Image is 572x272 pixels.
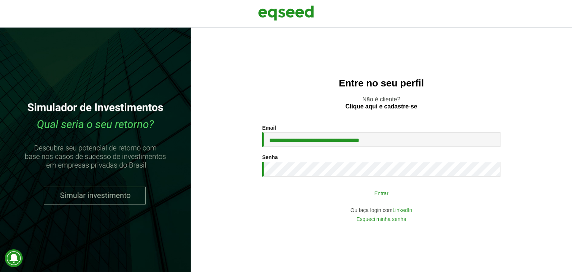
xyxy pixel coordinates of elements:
label: Email [262,125,276,130]
a: Clique aqui e cadastre-se [346,104,417,110]
a: Esqueci minha senha [356,216,406,222]
a: LinkedIn [393,208,412,213]
img: EqSeed Logo [258,4,314,22]
div: Ou faça login com [262,208,500,213]
p: Não é cliente? [206,96,557,110]
button: Entrar [285,186,478,200]
h2: Entre no seu perfil [206,78,557,89]
label: Senha [262,155,278,160]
